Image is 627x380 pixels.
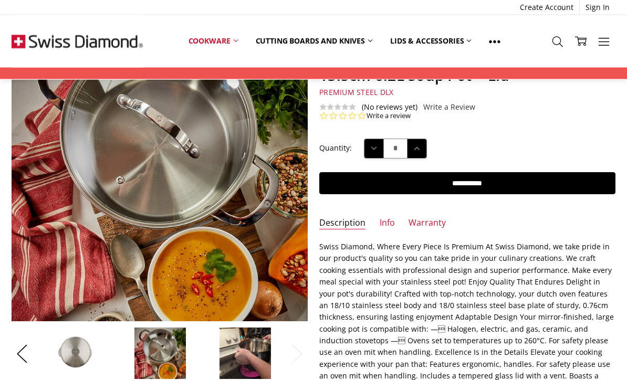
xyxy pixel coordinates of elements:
a: Show All [480,29,509,53]
a: Write a review [367,112,411,121]
a: Description [319,218,365,230]
img: Free Shipping On Every Order [12,15,143,68]
a: Cutting boards and knives [247,29,382,52]
span: Premium Steel DLX [319,88,393,98]
a: Cookware [180,29,247,52]
img: Copy of Premium Steel DLX - 6.2 Litre. (9.5") Stainless Steel Soup Pot | Swiss Diamond [134,328,186,380]
button: Next [287,338,308,370]
img: Copy of Premium Steel DLX - 6.2 Litre (9.5") Stainless Steel Soup Pot | Swiss Diamond [49,328,101,380]
img: Copy of Premium Steel DLX - 6.2 Litre (9.5") Stainless Steel Soup Pot | Swiss Diamond [219,328,271,380]
span: (No reviews yet) [362,103,417,112]
a: Warranty [409,218,446,230]
a: Lids & Accessories [381,29,480,52]
button: Previous [12,338,33,370]
h1: Premium Steel Induction DLX 24cm x 13.5cm 6.2L Soup Pot + Lid [319,48,615,85]
a: Info [380,218,395,230]
a: Write a Review [423,103,475,112]
label: Quantity: [319,143,352,154]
